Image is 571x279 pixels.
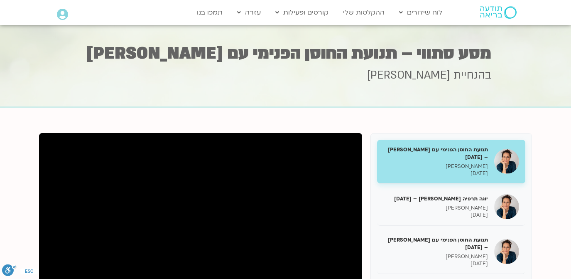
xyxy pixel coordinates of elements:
[367,68,450,83] span: [PERSON_NAME]
[395,5,446,20] a: לוח שידורים
[494,239,519,264] img: תנועת החוסן הפנימי עם יעל אלברג – 13/09/24
[193,5,227,20] a: תמכו בנו
[80,45,491,62] h1: מסע סתווי – תנועת החוסן הפנימי עם [PERSON_NAME]
[383,253,488,260] p: [PERSON_NAME]
[271,5,333,20] a: קורסים ופעילות
[480,6,517,19] img: תודעה בריאה
[383,212,488,219] p: [DATE]
[383,205,488,212] p: [PERSON_NAME]
[383,170,488,177] p: [DATE]
[383,260,488,267] p: [DATE]
[339,5,389,20] a: ההקלטות שלי
[383,146,488,161] h5: תנועת החוסן הפנימי עם [PERSON_NAME] – [DATE]
[494,149,519,174] img: תנועת החוסן הפנימי עם יעל אלברג – 06/09/24
[233,5,265,20] a: עזרה
[453,68,491,83] span: בהנחיית
[383,163,488,170] p: [PERSON_NAME]
[494,194,519,219] img: יוגה תרפיה יעל אלברג – 09/09/24
[383,195,488,202] h5: יוגה תרפיה [PERSON_NAME] – [DATE]
[383,236,488,251] h5: תנועת החוסן הפנימי עם [PERSON_NAME] – [DATE]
